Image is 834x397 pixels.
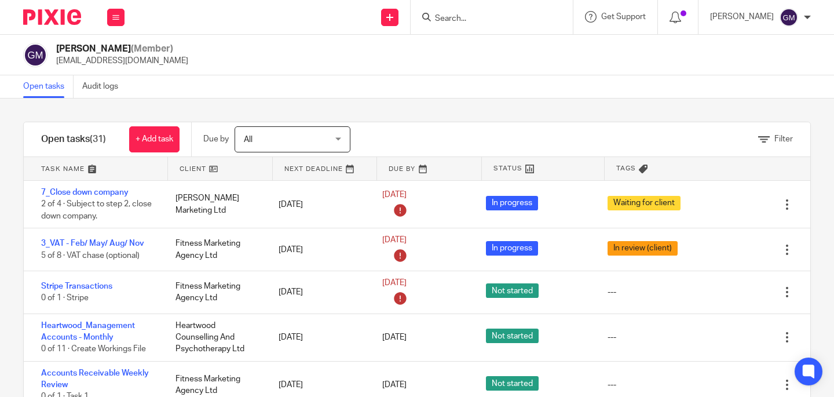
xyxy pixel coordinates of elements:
input: Search [434,14,538,24]
span: Get Support [601,13,646,21]
span: 0 of 11 · Create Workings File [41,345,146,354]
span: Not started [486,329,539,343]
span: [DATE] [382,236,407,245]
p: Due by [203,133,229,145]
p: [PERSON_NAME] [710,11,774,23]
div: [DATE] [267,281,371,304]
span: Tags [616,163,636,173]
img: svg%3E [23,43,47,67]
div: --- [608,286,616,298]
div: [DATE] [267,238,371,261]
p: [EMAIL_ADDRESS][DOMAIN_NAME] [56,55,188,67]
span: Not started [486,376,539,391]
span: (Member) [131,44,173,53]
a: 7_Close down company [41,188,129,196]
div: Fitness Marketing Agency Ltd [164,232,268,267]
a: + Add task [129,126,180,152]
div: Fitness Marketing Agency Ltd [164,275,268,310]
img: svg%3E [780,8,798,27]
span: 5 of 8 · VAT chase (optional) [41,252,140,260]
h2: [PERSON_NAME] [56,43,188,55]
div: [PERSON_NAME] Marketing Ltd [164,187,268,222]
span: 0 of 1 · Stripe [41,294,89,302]
div: [DATE] [267,193,371,216]
span: [DATE] [382,333,407,341]
div: --- [608,332,616,343]
a: 3_VAT - Feb/ May/ Aug/ Nov [41,239,144,247]
span: In review (client) [608,241,678,256]
img: Pixie [23,9,81,25]
a: Accounts Receivable Weekly Review [41,369,149,389]
span: In progress [486,196,538,210]
span: In progress [486,241,538,256]
h1: Open tasks [41,133,106,145]
span: 2 of 4 · Subject to step 2, close down company. [41,201,152,221]
span: [DATE] [382,191,407,199]
div: Heartwood Counselling And Psychotherapy Ltd [164,314,268,361]
span: Waiting for client [608,196,681,210]
span: [DATE] [382,381,407,389]
span: Not started [486,283,539,298]
a: Stripe Transactions [41,282,112,290]
span: Filter [774,135,793,143]
span: Status [493,163,522,173]
span: All [244,136,253,144]
div: --- [608,379,616,391]
div: [DATE] [267,326,371,349]
div: [DATE] [267,373,371,396]
a: Heartwood_Management Accounts - Monthly [41,322,135,341]
a: Open tasks [23,75,74,98]
a: Audit logs [82,75,127,98]
span: [DATE] [382,279,407,287]
span: (31) [90,134,106,144]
